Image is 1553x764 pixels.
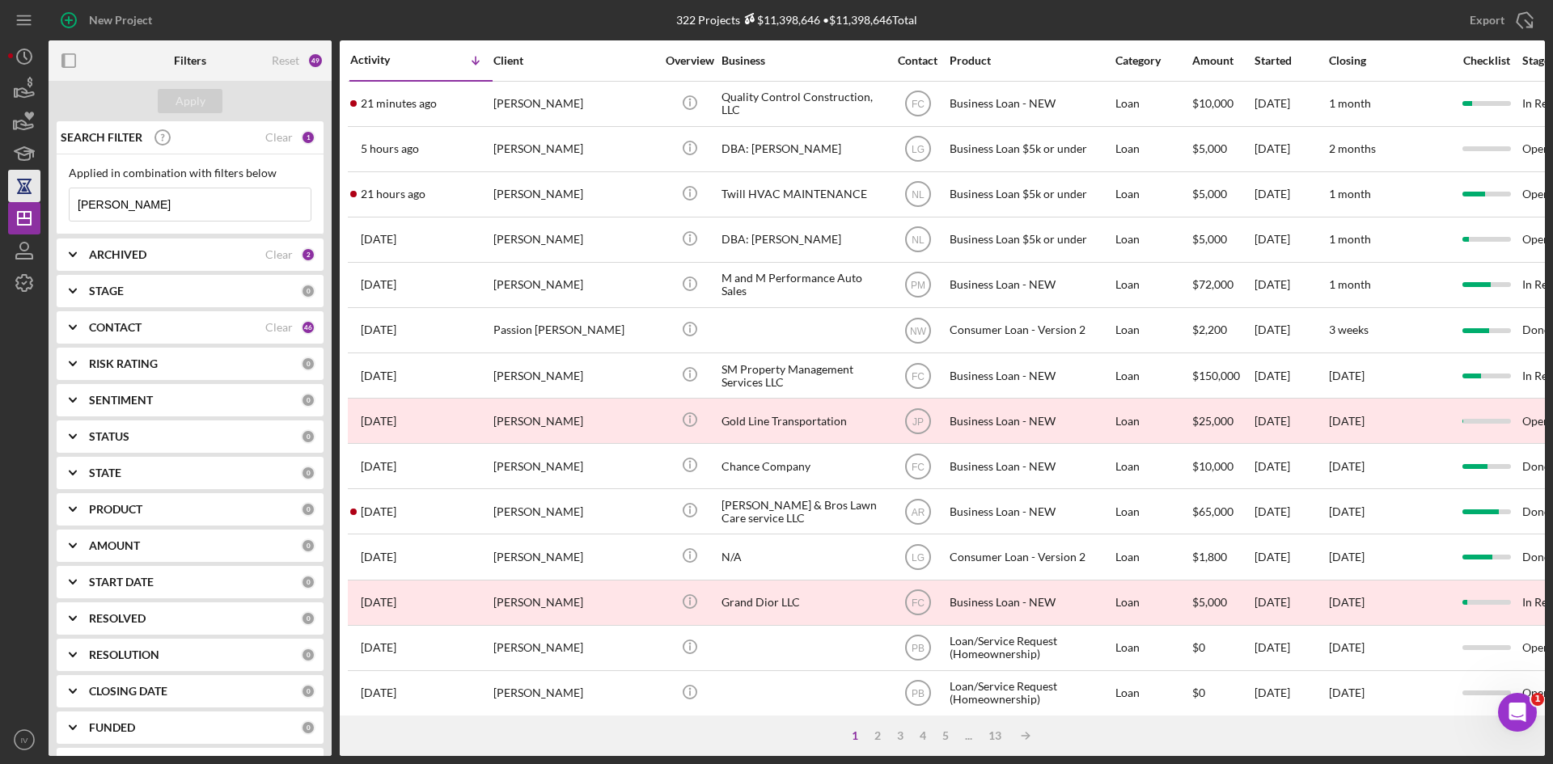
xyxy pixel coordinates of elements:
text: LG [911,552,924,564]
div: [PERSON_NAME] [493,627,655,669]
div: [DATE] [1255,627,1327,669]
div: Closing [1329,54,1450,67]
div: 0 [301,648,315,662]
span: $10,000 [1192,96,1234,110]
div: 1 [301,130,315,145]
time: [DATE] [1329,414,1365,428]
b: AMOUNT [89,539,140,552]
b: SENTIMENT [89,394,153,407]
span: $150,000 [1192,369,1240,382]
text: FC [912,99,925,110]
b: START DATE [89,576,154,589]
div: [DATE] [1255,399,1327,442]
div: [PERSON_NAME] [493,82,655,125]
div: DBA: [PERSON_NAME] [721,218,883,261]
div: Apply [176,89,205,113]
div: [DATE] [1255,445,1327,488]
time: 2025-10-06 00:26 [361,278,396,291]
div: [PERSON_NAME] [493,218,655,261]
div: Loan [1115,309,1191,352]
div: M and M Performance Auto Sales [721,264,883,306]
div: Loan [1115,672,1191,715]
div: [PERSON_NAME] [493,581,655,624]
b: FUNDED [89,721,135,734]
div: 46 [301,320,315,335]
div: Business Loan - NEW [950,399,1111,442]
div: [DATE] [1255,490,1327,533]
time: [DATE] [1329,504,1365,518]
div: Business Loan - NEW [950,445,1111,488]
time: [DATE] [1329,686,1365,699]
span: $5,000 [1192,232,1227,246]
div: Quality Control Construction, LLC [721,82,883,125]
b: CLOSING DATE [89,685,167,698]
div: Loan [1115,128,1191,171]
div: Grand Dior LLC [721,581,883,624]
div: Consumer Loan - Version 2 [950,535,1111,578]
div: Clear [265,321,293,334]
b: RESOLUTION [89,648,159,661]
div: Applied in combination with filters below [69,167,311,179]
div: Loan [1115,264,1191,306]
div: Checklist [1452,54,1521,67]
div: Loan [1115,490,1191,533]
iframe: Intercom live chat [1498,693,1537,732]
text: LG [911,144,924,155]
div: Chance Company [721,445,883,488]
div: New Project [89,4,152,36]
div: Amount [1192,54,1253,67]
text: NL [912,234,925,246]
time: 1 month [1329,232,1371,246]
time: [DATE] [1329,369,1365,382]
div: 0 [301,466,315,480]
b: ARCHIVED [89,248,146,261]
div: [PERSON_NAME] [493,264,655,306]
text: NW [910,325,927,336]
b: STATE [89,466,121,479]
text: PM [911,280,925,291]
div: [DATE] [1255,672,1327,715]
span: $5,000 [1192,141,1227,155]
div: 13 [980,729,1009,742]
div: Loan [1115,218,1191,261]
time: 2025-10-09 20:08 [361,97,437,110]
b: STAGE [89,285,124,298]
text: FC [912,370,925,382]
time: 2 months [1329,141,1376,155]
div: 322 Projects • $11,398,646 Total [676,13,917,27]
div: Business Loan $5k or under [950,173,1111,216]
span: 1 [1531,693,1544,706]
time: 2025-07-10 16:08 [361,596,396,609]
div: Loan [1115,581,1191,624]
div: 0 [301,575,315,589]
div: Business Loan - NEW [950,490,1111,533]
time: 2025-09-23 17:53 [361,323,396,336]
text: AR [911,506,925,517]
div: 0 [301,357,315,371]
div: [PERSON_NAME] [493,354,655,397]
div: [PERSON_NAME] [493,399,655,442]
b: RISK RATING [89,357,158,370]
text: PB [911,688,924,699]
div: Client [493,54,655,67]
time: [DATE] [1329,550,1365,564]
div: [PERSON_NAME] [493,173,655,216]
div: [DATE] [1255,581,1327,624]
div: 0 [301,684,315,699]
div: $11,398,646 [740,13,820,27]
b: CONTACT [89,321,142,334]
div: [PERSON_NAME] [493,490,655,533]
span: $0 [1192,640,1205,654]
div: 0 [301,393,315,407]
div: Clear [265,131,293,144]
div: Contact [887,54,948,67]
text: PB [911,643,924,654]
div: [PERSON_NAME] [493,128,655,171]
text: NL [912,189,925,200]
div: Loan/Service Request (Homeownership) [950,627,1111,669]
time: 1 month [1329,277,1371,291]
text: FC [912,597,925,609]
div: 0 [301,284,315,298]
time: [DATE] [1329,640,1365,654]
div: [PERSON_NAME] [493,445,655,488]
